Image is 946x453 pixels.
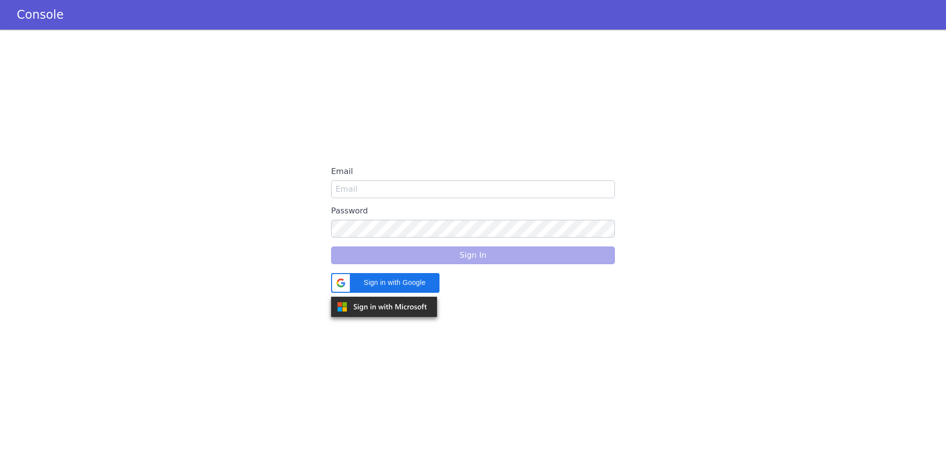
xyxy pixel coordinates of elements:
[331,163,615,180] label: Email
[331,180,615,198] input: Email
[5,8,75,22] a: Console
[331,297,437,317] img: azure.svg
[356,278,434,288] span: Sign in with Google
[331,273,439,293] div: Sign in with Google
[331,202,615,220] label: Password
